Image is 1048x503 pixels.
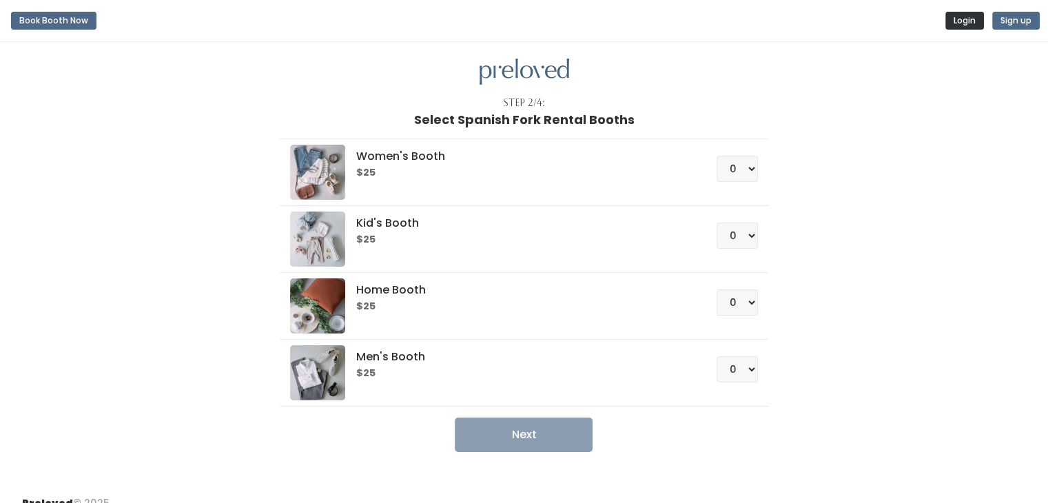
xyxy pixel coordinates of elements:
[945,12,984,30] button: Login
[290,345,345,400] img: preloved logo
[290,212,345,267] img: preloved logo
[11,12,96,30] button: Book Booth Now
[290,145,345,200] img: preloved logo
[356,150,684,163] h5: Women's Booth
[455,418,593,452] button: Next
[356,368,684,379] h6: $25
[992,12,1040,30] button: Sign up
[480,59,569,85] img: preloved logo
[414,113,635,127] h1: Select Spanish Fork Rental Booths
[356,234,684,245] h6: $25
[356,301,684,312] h6: $25
[356,284,684,296] h5: Home Booth
[356,351,684,363] h5: Men's Booth
[290,278,345,333] img: preloved logo
[503,96,545,110] div: Step 2/4:
[356,167,684,178] h6: $25
[11,6,96,36] a: Book Booth Now
[356,217,684,229] h5: Kid's Booth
